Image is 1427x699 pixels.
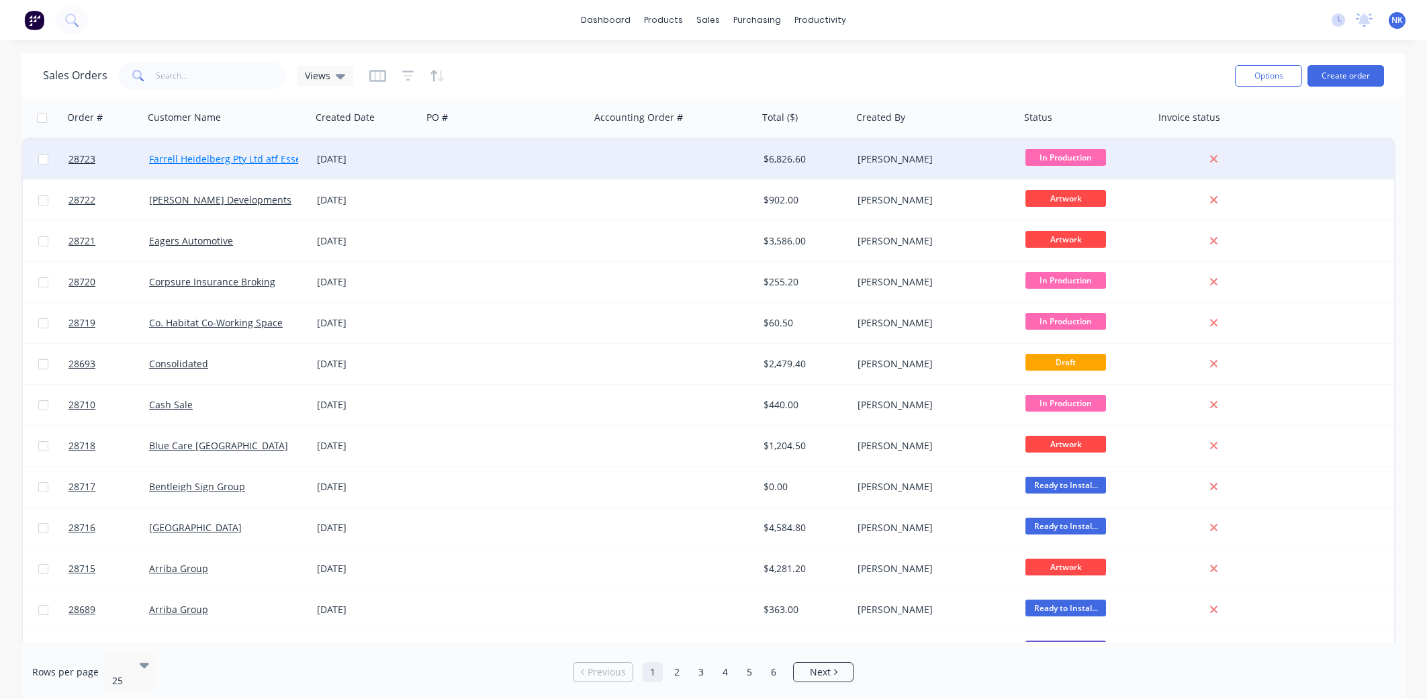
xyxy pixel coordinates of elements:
[317,316,417,330] div: [DATE]
[764,603,843,616] div: $363.00
[567,662,859,682] ul: Pagination
[1025,272,1106,289] span: In Production
[764,316,843,330] div: $60.50
[317,521,417,534] div: [DATE]
[32,665,99,679] span: Rows per page
[68,303,149,343] a: 28719
[317,480,417,494] div: [DATE]
[149,480,245,493] a: Bentleigh Sign Group
[149,521,242,534] a: [GEOGRAPHIC_DATA]
[858,316,1007,330] div: [PERSON_NAME]
[68,234,95,248] span: 28721
[764,152,843,166] div: $6,826.60
[317,603,417,616] div: [DATE]
[24,10,44,30] img: Factory
[149,152,520,165] a: Farrell Heidelberg Pty Ltd atf Essential Services Trust No. 29 - [GEOGRAPHIC_DATA]
[1025,600,1106,616] span: Ready to Instal...
[68,152,95,166] span: 28723
[764,357,843,371] div: $2,479.40
[317,275,417,289] div: [DATE]
[637,10,690,30] div: products
[794,665,853,679] a: Next page
[1025,559,1106,575] span: Artwork
[588,665,626,679] span: Previous
[764,662,784,682] a: Page 6
[68,521,95,534] span: 28716
[690,10,727,30] div: sales
[691,662,711,682] a: Page 3
[68,316,95,330] span: 28719
[68,590,149,630] a: 28689
[68,631,149,671] a: 28685
[727,10,788,30] div: purchasing
[764,398,843,412] div: $440.00
[858,439,1007,453] div: [PERSON_NAME]
[68,562,95,575] span: 28715
[68,426,149,466] a: 28718
[148,111,221,124] div: Customer Name
[68,221,149,261] a: 28721
[594,111,683,124] div: Accounting Order #
[317,439,417,453] div: [DATE]
[856,111,905,124] div: Created By
[858,603,1007,616] div: [PERSON_NAME]
[1025,395,1106,412] span: In Production
[667,662,687,682] a: Page 2
[764,521,843,534] div: $4,584.80
[68,467,149,507] a: 28717
[764,193,843,207] div: $902.00
[112,674,128,688] div: 25
[305,68,330,83] span: Views
[149,357,208,370] a: Consolidated
[858,152,1007,166] div: [PERSON_NAME]
[1391,14,1403,26] span: NK
[1025,518,1106,534] span: Ready to Instal...
[1024,111,1052,124] div: Status
[1025,436,1106,453] span: Artwork
[149,603,208,616] a: Arriba Group
[317,357,417,371] div: [DATE]
[788,10,853,30] div: productivity
[67,111,103,124] div: Order #
[149,193,291,206] a: [PERSON_NAME] Developments
[810,665,831,679] span: Next
[858,234,1007,248] div: [PERSON_NAME]
[858,480,1007,494] div: [PERSON_NAME]
[858,398,1007,412] div: [PERSON_NAME]
[317,398,417,412] div: [DATE]
[68,398,95,412] span: 28710
[573,665,633,679] a: Previous page
[762,111,798,124] div: Total ($)
[1025,231,1106,248] span: Artwork
[149,439,288,452] a: Blue Care [GEOGRAPHIC_DATA]
[68,193,95,207] span: 28722
[68,439,95,453] span: 28718
[149,562,208,575] a: Arriba Group
[68,385,149,425] a: 28710
[149,398,193,411] a: Cash Sale
[739,662,759,682] a: Page 5
[1158,111,1220,124] div: Invoice status
[764,439,843,453] div: $1,204.50
[156,62,287,89] input: Search...
[764,275,843,289] div: $255.20
[43,69,107,82] h1: Sales Orders
[426,111,448,124] div: PO #
[643,662,663,682] a: Page 1 is your current page
[764,234,843,248] div: $3,586.00
[68,357,95,371] span: 28693
[317,193,417,207] div: [DATE]
[149,316,283,329] a: Co. Habitat Co-Working Space
[1025,641,1106,657] span: Quote
[68,508,149,548] a: 28716
[68,480,95,494] span: 28717
[764,562,843,575] div: $4,281.20
[1025,149,1106,166] span: In Production
[858,357,1007,371] div: [PERSON_NAME]
[316,111,375,124] div: Created Date
[68,275,95,289] span: 28720
[1025,477,1106,494] span: Ready to Instal...
[317,562,417,575] div: [DATE]
[858,562,1007,575] div: [PERSON_NAME]
[1307,65,1384,87] button: Create order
